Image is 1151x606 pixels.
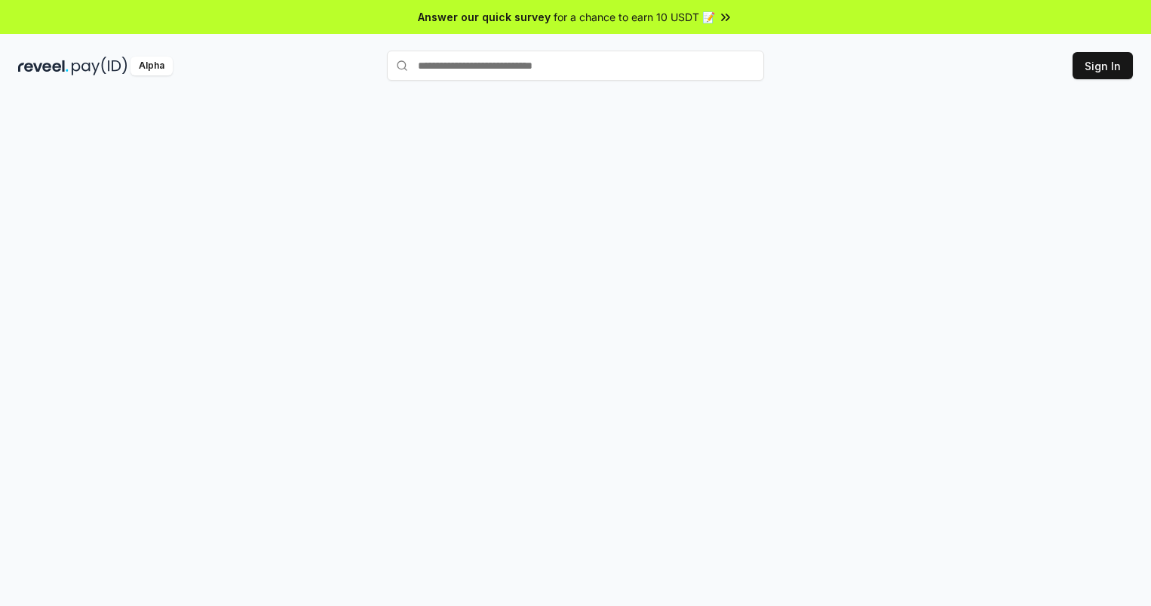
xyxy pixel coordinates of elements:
img: pay_id [72,57,127,75]
button: Sign In [1073,52,1133,79]
span: Answer our quick survey [418,9,551,25]
img: reveel_dark [18,57,69,75]
span: for a chance to earn 10 USDT 📝 [554,9,715,25]
div: Alpha [130,57,173,75]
